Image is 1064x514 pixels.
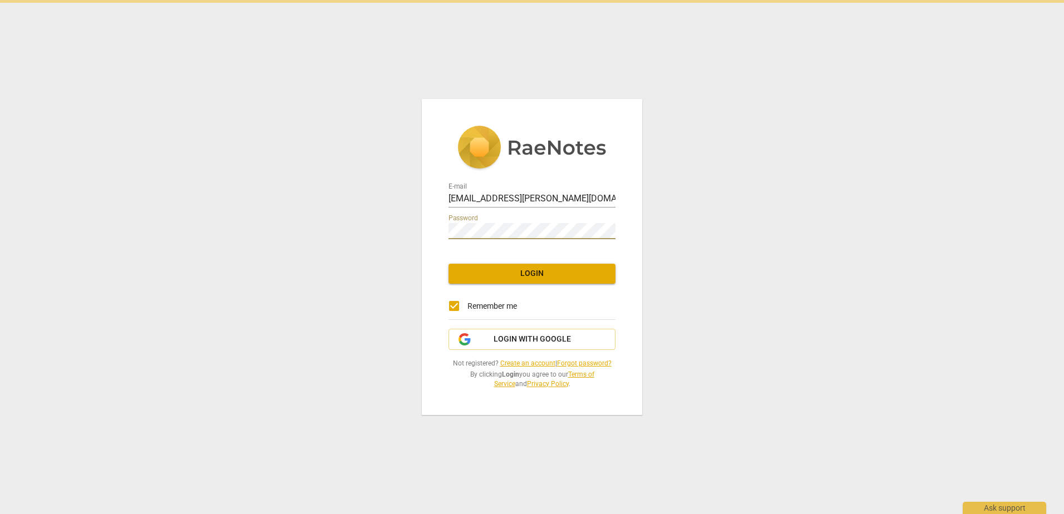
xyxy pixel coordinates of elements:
a: Terms of Service [494,370,594,388]
span: Not registered? | [449,359,615,368]
span: Login [457,268,607,279]
span: By clicking you agree to our and . [449,370,615,388]
div: Ask support [963,502,1046,514]
b: Login [502,370,519,378]
a: Create an account [500,359,555,367]
label: Password [449,215,478,222]
span: Login with Google [494,334,571,345]
span: Remember me [467,300,517,312]
img: 5ac2273c67554f335776073100b6d88f.svg [457,126,607,171]
button: Login with Google [449,329,615,350]
label: E-mail [449,184,467,190]
a: Forgot password? [557,359,612,367]
button: Login [449,264,615,284]
a: Privacy Policy [527,380,569,388]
